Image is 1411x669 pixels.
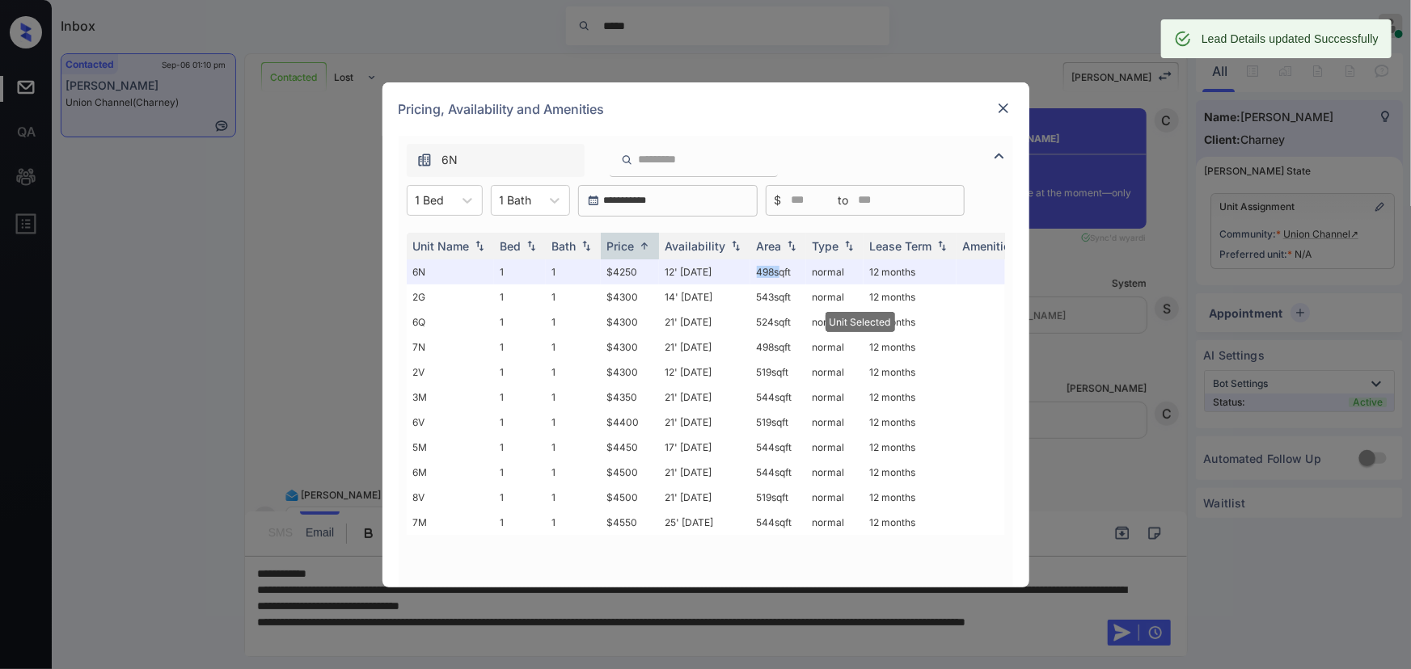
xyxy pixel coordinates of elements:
[546,360,601,385] td: 1
[494,410,546,435] td: 1
[546,410,601,435] td: 1
[864,485,957,510] td: 12 months
[864,259,957,284] td: 12 months
[659,284,750,309] td: 14' [DATE]
[659,460,750,485] td: 21' [DATE]
[552,239,577,253] div: Bath
[806,485,864,510] td: normal
[471,240,488,251] img: sorting
[382,82,1029,136] div: Pricing, Availability and Amenities
[806,334,864,360] td: normal
[750,284,806,309] td: 543 sqft
[578,240,594,251] img: sorting
[601,385,659,410] td: $4350
[841,240,857,251] img: sorting
[601,435,659,460] td: $4450
[750,410,806,435] td: 519 sqft
[494,485,546,510] td: 1
[806,435,864,460] td: normal
[784,240,800,251] img: sorting
[806,385,864,410] td: normal
[407,259,494,284] td: 6N
[750,360,806,385] td: 519 sqft
[750,259,806,284] td: 498 sqft
[413,239,470,253] div: Unit Name
[636,240,653,252] img: sorting
[546,334,601,360] td: 1
[864,284,957,309] td: 12 months
[407,460,494,485] td: 6M
[659,410,750,435] td: 21' [DATE]
[546,510,601,535] td: 1
[494,460,546,485] td: 1
[864,460,957,485] td: 12 months
[546,259,601,284] td: 1
[839,191,849,209] span: to
[407,410,494,435] td: 6V
[813,239,839,253] div: Type
[864,435,957,460] td: 12 months
[750,435,806,460] td: 544 sqft
[659,309,750,334] td: 21' [DATE]
[546,385,601,410] td: 1
[407,334,494,360] td: 7N
[494,309,546,334] td: 1
[494,360,546,385] td: 1
[494,510,546,535] td: 1
[407,360,494,385] td: 2V
[601,485,659,510] td: $4500
[806,259,864,284] td: normal
[546,284,601,309] td: 1
[806,284,864,309] td: normal
[494,284,546,309] td: 1
[546,460,601,485] td: 1
[934,240,950,251] img: sorting
[601,410,659,435] td: $4400
[728,240,744,251] img: sorting
[659,485,750,510] td: 21' [DATE]
[546,435,601,460] td: 1
[621,153,633,167] img: icon-zuma
[407,510,494,535] td: 7M
[601,309,659,334] td: $4300
[601,360,659,385] td: $4300
[995,100,1012,116] img: close
[546,485,601,510] td: 1
[601,284,659,309] td: $4300
[494,259,546,284] td: 1
[601,334,659,360] td: $4300
[442,151,458,169] span: 6N
[806,309,864,334] td: normal
[659,435,750,460] td: 17' [DATE]
[665,239,726,253] div: Availability
[806,510,864,535] td: normal
[775,191,782,209] span: $
[494,435,546,460] td: 1
[750,385,806,410] td: 544 sqft
[806,460,864,485] td: normal
[494,385,546,410] td: 1
[523,240,539,251] img: sorting
[864,385,957,410] td: 12 months
[407,485,494,510] td: 8V
[750,460,806,485] td: 544 sqft
[963,239,1017,253] div: Amenities
[601,460,659,485] td: $4500
[750,334,806,360] td: 498 sqft
[864,410,957,435] td: 12 months
[659,385,750,410] td: 21' [DATE]
[407,309,494,334] td: 6Q
[416,152,433,168] img: icon-zuma
[750,510,806,535] td: 544 sqft
[990,146,1009,166] img: icon-zuma
[601,259,659,284] td: $4250
[750,485,806,510] td: 519 sqft
[407,284,494,309] td: 2G
[659,259,750,284] td: 12' [DATE]
[864,309,957,334] td: 12 months
[750,309,806,334] td: 524 sqft
[806,360,864,385] td: normal
[407,435,494,460] td: 5M
[870,239,932,253] div: Lease Term
[659,334,750,360] td: 21' [DATE]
